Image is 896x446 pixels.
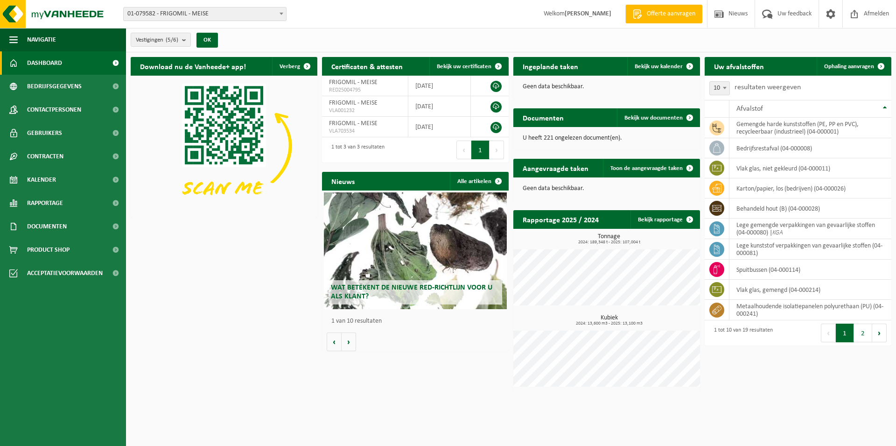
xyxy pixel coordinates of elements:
[729,260,891,280] td: spuitbussen (04-000114)
[518,321,700,326] span: 2024: 13,600 m3 - 2025: 13,100 m3
[513,108,573,127] h2: Documenten
[872,324,887,342] button: Next
[27,98,81,121] span: Contactpersonen
[456,141,471,159] button: Previous
[5,425,156,446] iframe: chat widget
[123,7,287,21] span: 01-079582 - FRIGOMIL - MEISE
[27,238,70,262] span: Product Shop
[27,191,63,215] span: Rapportage
[735,84,801,91] label: resultaten weergeven
[27,28,56,51] span: Navigatie
[709,323,773,343] div: 1 tot 10 van 19 resultaten
[27,168,56,191] span: Kalender
[136,33,178,47] span: Vestigingen
[772,229,783,236] i: KGA
[331,318,504,325] p: 1 van 10 resultaten
[729,198,891,219] td: behandeld hout (B) (04-000028)
[342,333,356,351] button: Volgende
[27,145,63,168] span: Contracten
[27,215,67,238] span: Documenten
[610,165,683,171] span: Toon de aangevraagde taken
[280,64,300,70] span: Verberg
[450,172,508,191] a: Alle artikelen
[854,324,872,342] button: 2
[625,5,702,23] a: Offerte aanvragen
[408,117,470,137] td: [DATE]
[705,57,773,75] h2: Uw afvalstoffen
[736,105,763,113] span: Afvalstof
[824,64,874,70] span: Ophaling aanvragen
[124,7,286,21] span: 01-079582 - FRIGOMIL - MEISE
[408,76,470,96] td: [DATE]
[836,324,854,342] button: 1
[329,86,401,94] span: RED25004795
[513,210,608,228] h2: Rapportage 2025 / 2024
[729,239,891,260] td: lege kunststof verpakkingen van gevaarlijke stoffen (04-000081)
[27,51,62,75] span: Dashboard
[329,107,401,114] span: VLA001232
[429,57,508,76] a: Bekijk uw certificaten
[523,135,691,142] p: U heeft 221 ongelezen document(en).
[729,138,891,158] td: bedrijfsrestafval (04-000008)
[729,118,891,138] td: gemengde harde kunststoffen (PE, PP en PVC), recycleerbaar (industrieel) (04-000001)
[630,210,699,229] a: Bekijk rapportage
[324,192,507,309] a: Wat betekent de nieuwe RED-richtlijn voor u als klant?
[644,9,698,19] span: Offerte aanvragen
[331,284,492,300] span: Wat betekent de nieuwe RED-richtlijn voor u als klant?
[327,140,385,160] div: 1 tot 3 van 3 resultaten
[408,96,470,117] td: [DATE]
[821,324,836,342] button: Previous
[710,82,729,95] span: 10
[729,280,891,300] td: vlak glas, gemengd (04-000214)
[603,159,699,177] a: Toon de aangevraagde taken
[729,178,891,198] td: karton/papier, los (bedrijven) (04-000026)
[27,75,82,98] span: Bedrijfsgegevens
[329,120,378,127] span: FRIGOMIL - MEISE
[490,141,504,159] button: Next
[437,64,491,70] span: Bekijk uw certificaten
[27,121,62,145] span: Gebruikers
[329,79,378,86] span: FRIGOMIL - MEISE
[518,240,700,245] span: 2024: 189,348 t - 2025: 107,004 t
[729,219,891,239] td: lege gemengde verpakkingen van gevaarlijke stoffen (04-000080) |
[624,115,683,121] span: Bekijk uw documenten
[196,33,218,48] button: OK
[131,76,317,216] img: Download de VHEPlus App
[617,108,699,127] a: Bekijk uw documenten
[272,57,316,76] button: Verberg
[327,333,342,351] button: Vorige
[166,37,178,43] count: (5/6)
[329,99,378,106] span: FRIGOMIL - MEISE
[131,57,255,75] h2: Download nu de Vanheede+ app!
[565,10,611,17] strong: [PERSON_NAME]
[635,64,683,70] span: Bekijk uw kalender
[729,158,891,178] td: vlak glas, niet gekleurd (04-000011)
[329,127,401,135] span: VLA703534
[729,300,891,320] td: metaalhoudende isolatiepanelen polyurethaan (PU) (04-000241)
[27,262,103,285] span: Acceptatievoorwaarden
[518,315,700,326] h3: Kubiek
[523,84,691,90] p: Geen data beschikbaar.
[322,57,412,75] h2: Certificaten & attesten
[513,159,598,177] h2: Aangevraagde taken
[513,57,588,75] h2: Ingeplande taken
[817,57,890,76] a: Ophaling aanvragen
[709,81,730,95] span: 10
[322,172,364,190] h2: Nieuws
[518,234,700,245] h3: Tonnage
[131,33,191,47] button: Vestigingen(5/6)
[471,141,490,159] button: 1
[627,57,699,76] a: Bekijk uw kalender
[523,185,691,192] p: Geen data beschikbaar.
